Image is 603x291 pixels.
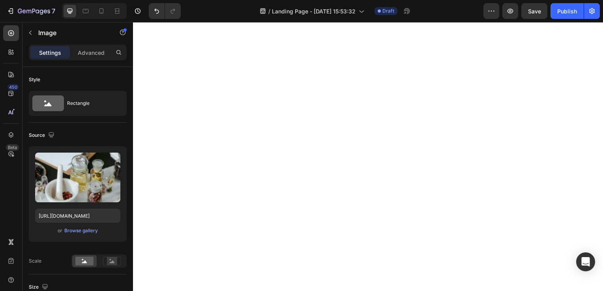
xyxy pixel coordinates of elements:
span: Save [528,8,541,15]
span: or [58,226,62,235]
button: 7 [3,3,59,19]
span: / [268,7,270,15]
div: Publish [557,7,577,15]
div: Scale [29,257,41,265]
p: Advanced [78,48,105,57]
div: Style [29,76,40,83]
p: Settings [39,48,61,57]
span: Draft [382,7,394,15]
button: Browse gallery [64,227,98,235]
p: Image [38,28,105,37]
button: Publish [551,3,584,19]
div: Beta [6,144,19,151]
div: Source [29,130,56,141]
div: Open Intercom Messenger [576,252,595,271]
p: 7 [52,6,55,16]
span: Landing Page - [DATE] 15:53:32 [272,7,356,15]
div: Rectangle [67,94,115,112]
div: 450 [7,84,19,90]
input: https://example.com/image.jpg [35,209,120,223]
button: Save [521,3,547,19]
iframe: Design area [133,22,603,291]
div: Undo/Redo [149,3,181,19]
img: preview-image [35,153,120,202]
